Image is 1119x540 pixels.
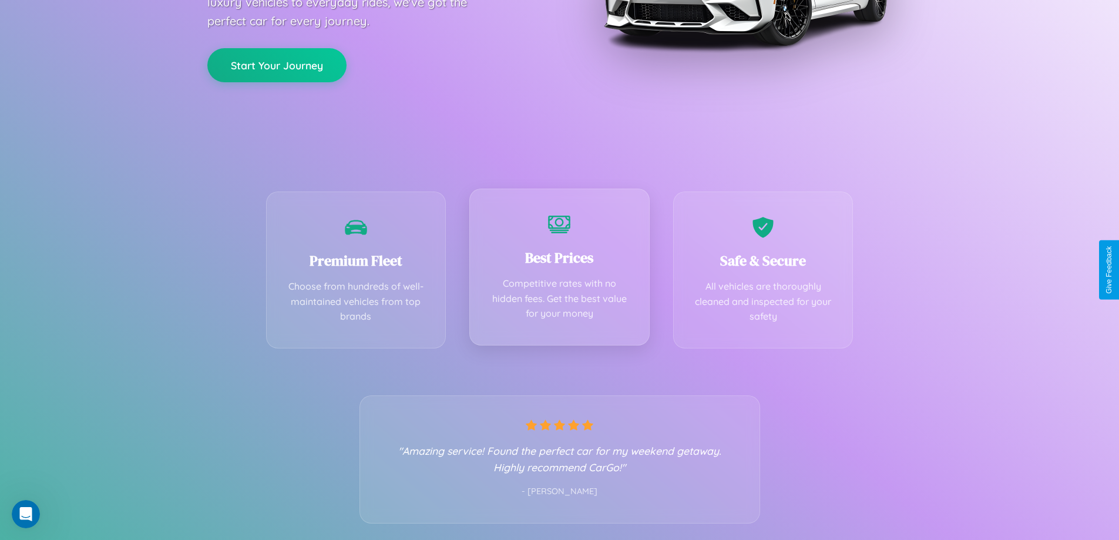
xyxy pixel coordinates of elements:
p: All vehicles are thoroughly cleaned and inspected for your safety [691,279,835,324]
button: Start Your Journey [207,48,347,82]
h3: Best Prices [488,248,631,267]
p: "Amazing service! Found the perfect car for my weekend getaway. Highly recommend CarGo!" [384,442,736,475]
iframe: Intercom live chat [12,500,40,528]
p: Choose from hundreds of well-maintained vehicles from top brands [284,279,428,324]
h3: Premium Fleet [284,251,428,270]
h3: Safe & Secure [691,251,835,270]
p: Competitive rates with no hidden fees. Get the best value for your money [488,276,631,321]
div: Give Feedback [1105,246,1113,294]
p: - [PERSON_NAME] [384,484,736,499]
